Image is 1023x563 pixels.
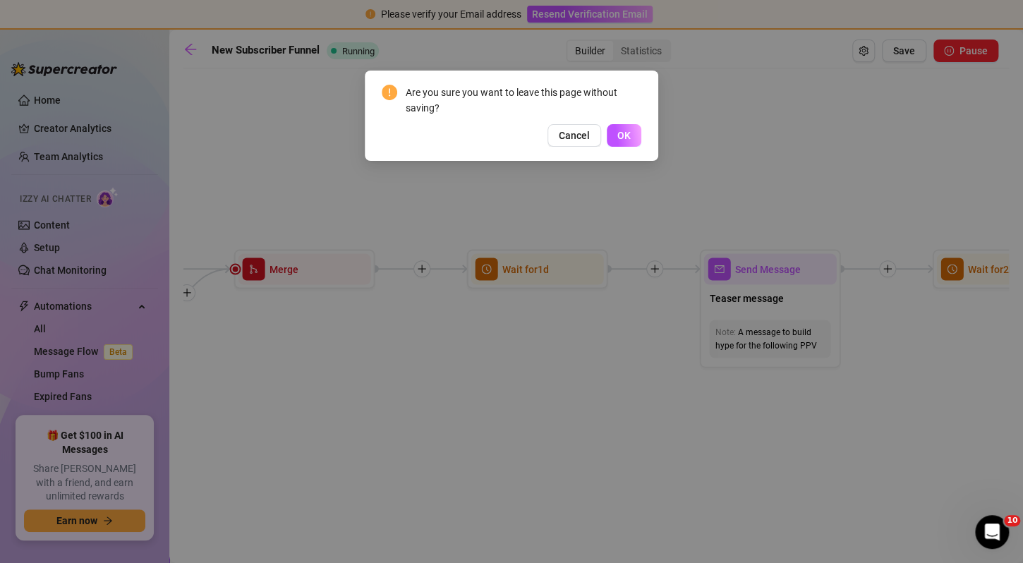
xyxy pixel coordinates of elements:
button: OK [607,124,641,147]
span: 10 [1004,515,1020,526]
div: Are you sure you want to leave this page without saving? [406,85,641,116]
button: Cancel [547,124,601,147]
iframe: Intercom live chat [975,515,1009,549]
span: OK [617,130,631,141]
span: Cancel [559,130,590,141]
span: exclamation-circle [382,85,397,100]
